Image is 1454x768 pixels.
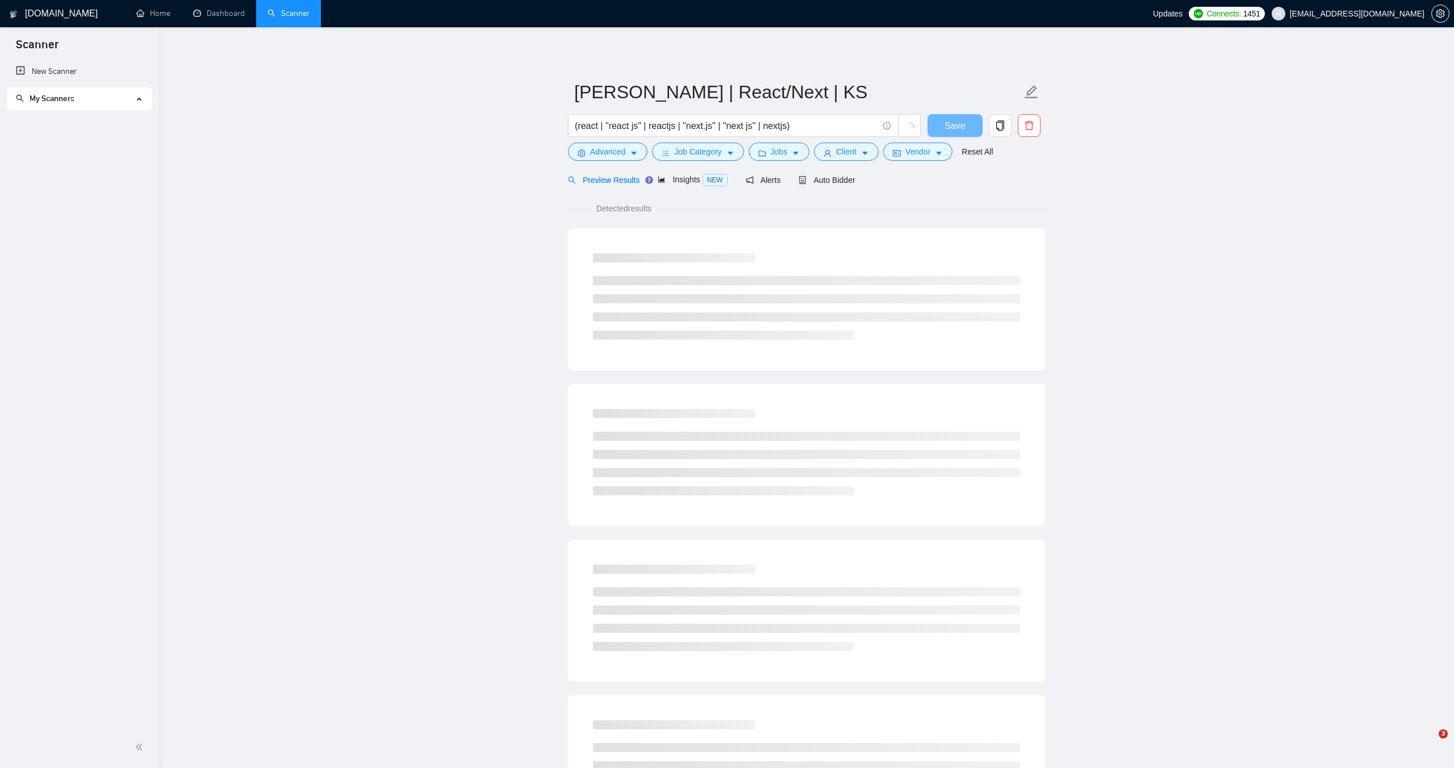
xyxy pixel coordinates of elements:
[568,143,647,161] button: settingAdvancedcaret-down
[658,176,666,183] span: area-chart
[1439,729,1448,738] span: 3
[746,176,781,185] span: Alerts
[799,176,807,184] span: robot
[568,176,576,184] span: search
[662,149,670,157] span: bars
[1153,9,1183,18] span: Updates
[10,5,18,23] img: logo
[771,145,788,158] span: Jobs
[568,176,640,185] span: Preview Results
[7,60,152,83] li: New Scanner
[135,741,147,753] span: double-left
[1431,9,1449,18] a: setting
[792,149,800,157] span: caret-down
[905,145,930,158] span: Vendor
[1024,85,1039,99] span: edit
[1206,7,1240,20] span: Connects:
[1194,9,1203,18] img: upwork-logo.png
[652,143,743,161] button: barsJob Categorycaret-down
[7,36,68,60] span: Scanner
[799,176,855,185] span: Auto Bidder
[962,145,993,158] a: Reset All
[945,119,965,133] span: Save
[30,94,74,103] span: My Scanners
[574,78,1022,106] input: Scanner name...
[658,175,727,184] span: Insights
[644,175,654,185] div: Tooltip anchor
[1415,729,1443,757] iframe: Intercom live chat
[726,149,734,157] span: caret-down
[1018,114,1041,137] button: delete
[16,94,24,102] span: search
[588,202,659,215] span: Detected results
[927,114,983,137] button: Save
[136,9,170,18] a: homeHome
[575,119,878,133] input: Search Freelance Jobs...
[1243,7,1260,20] span: 1451
[674,145,721,158] span: Job Category
[1432,9,1449,18] span: setting
[935,149,943,157] span: caret-down
[883,143,952,161] button: idcardVendorcaret-down
[861,149,869,157] span: caret-down
[749,143,810,161] button: folderJobscaret-down
[824,149,832,157] span: user
[1275,10,1282,18] span: user
[893,149,901,157] span: idcard
[989,114,1012,137] button: copy
[268,9,310,18] a: searchScanner
[989,120,1011,131] span: copy
[883,122,891,130] span: info-circle
[746,176,754,184] span: notification
[703,174,728,186] span: NEW
[590,145,625,158] span: Advanced
[16,94,74,103] span: My Scanners
[904,123,914,133] span: loading
[16,60,143,83] a: New Scanner
[630,149,638,157] span: caret-down
[1018,120,1040,131] span: delete
[578,149,586,157] span: setting
[1431,5,1449,23] button: setting
[814,143,879,161] button: userClientcaret-down
[758,149,766,157] span: folder
[836,145,856,158] span: Client
[193,9,245,18] a: dashboardDashboard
